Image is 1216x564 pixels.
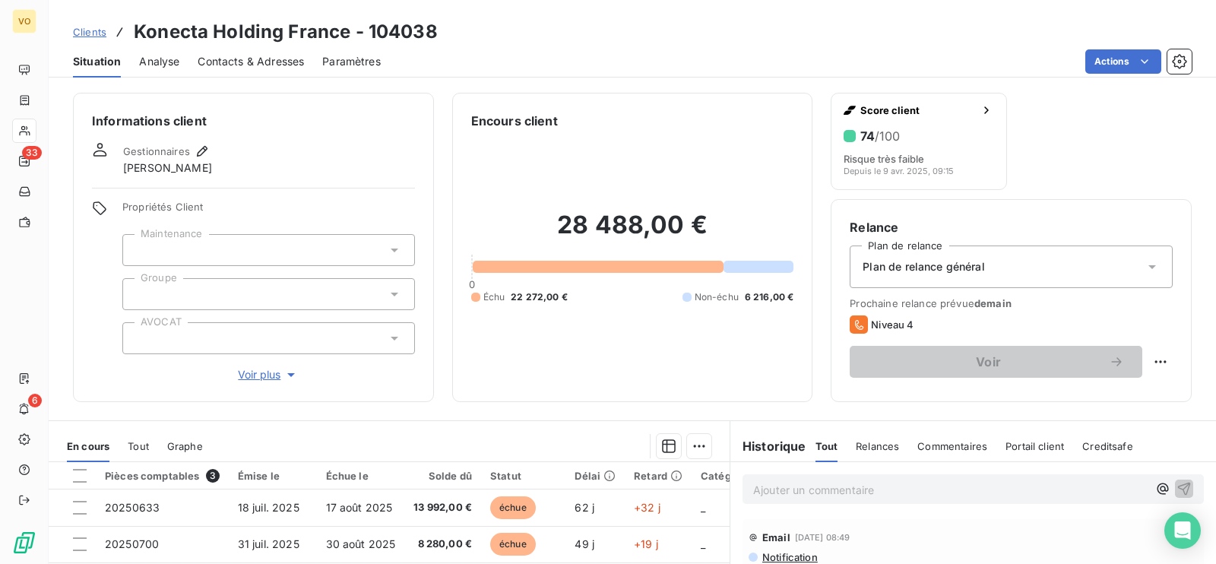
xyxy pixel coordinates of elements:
[134,18,438,46] h3: Konecta Holding France - 104038
[73,26,106,38] span: Clients
[322,54,381,69] span: Paramètres
[167,440,203,452] span: Graphe
[490,533,536,556] span: échue
[326,501,393,514] span: 17 août 2025
[850,297,1173,309] span: Prochaine relance prévue
[850,346,1142,378] button: Voir
[511,290,568,304] span: 22 272,00 €
[917,440,987,452] span: Commentaires
[490,496,536,519] span: échue
[413,537,472,552] span: 8 280,00 €
[67,440,109,452] span: En cours
[490,470,556,482] div: Statut
[634,501,660,514] span: +32 j
[730,437,806,455] h6: Historique
[745,290,794,304] span: 6 216,00 €
[92,112,415,130] h6: Informations client
[122,201,415,222] span: Propriétés Client
[135,331,147,345] input: Ajouter une valeur
[105,501,160,514] span: 20250633
[1005,440,1064,452] span: Portail client
[326,470,396,482] div: Échue le
[122,366,415,383] button: Voir plus
[139,54,179,69] span: Analyse
[863,259,984,274] span: Plan de relance général
[575,501,594,514] span: 62 j
[701,470,750,482] div: Catégorie
[469,278,475,290] span: 0
[850,218,1173,236] h6: Relance
[860,104,974,116] span: Score client
[128,440,149,452] span: Tout
[1164,512,1201,549] div: Open Intercom Messenger
[12,9,36,33] div: VO
[206,469,220,483] span: 3
[634,470,682,482] div: Retard
[135,243,147,257] input: Ajouter une valeur
[795,533,850,542] span: [DATE] 08:49
[844,166,954,176] span: Depuis le 9 avr. 2025, 09:15
[413,500,472,515] span: 13 992,00 €
[762,531,790,543] span: Email
[326,537,396,550] span: 30 août 2025
[22,146,42,160] span: 33
[471,210,794,255] h2: 28 488,00 €
[198,54,304,69] span: Contacts & Adresses
[844,153,924,165] span: Risque très faible
[1082,440,1133,452] span: Creditsafe
[634,537,658,550] span: +19 j
[701,501,705,514] span: _
[871,318,914,331] span: Niveau 4
[695,290,739,304] span: Non-échu
[238,501,299,514] span: 18 juil. 2025
[868,356,1109,368] span: Voir
[856,440,899,452] span: Relances
[123,145,190,157] span: Gestionnaires
[471,112,558,130] h6: Encours client
[73,54,121,69] span: Situation
[875,128,900,144] span: /100
[123,160,212,176] span: [PERSON_NAME]
[105,537,159,550] span: 20250700
[815,440,838,452] span: Tout
[73,24,106,40] a: Clients
[701,537,705,550] span: _
[28,394,42,407] span: 6
[238,367,299,382] span: Voir plus
[761,551,818,563] span: Notification
[860,128,900,144] h6: 74
[105,469,220,483] div: Pièces comptables
[238,537,299,550] span: 31 juil. 2025
[12,531,36,555] img: Logo LeanPay
[238,470,308,482] div: Émise le
[575,537,594,550] span: 49 j
[831,93,1006,190] button: Score client74/100Risque très faibleDepuis le 9 avr. 2025, 09:15
[135,287,147,301] input: Ajouter une valeur
[413,470,472,482] div: Solde dû
[483,290,505,304] span: Échu
[1085,49,1161,74] button: Actions
[575,470,616,482] div: Délai
[974,297,1012,309] span: demain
